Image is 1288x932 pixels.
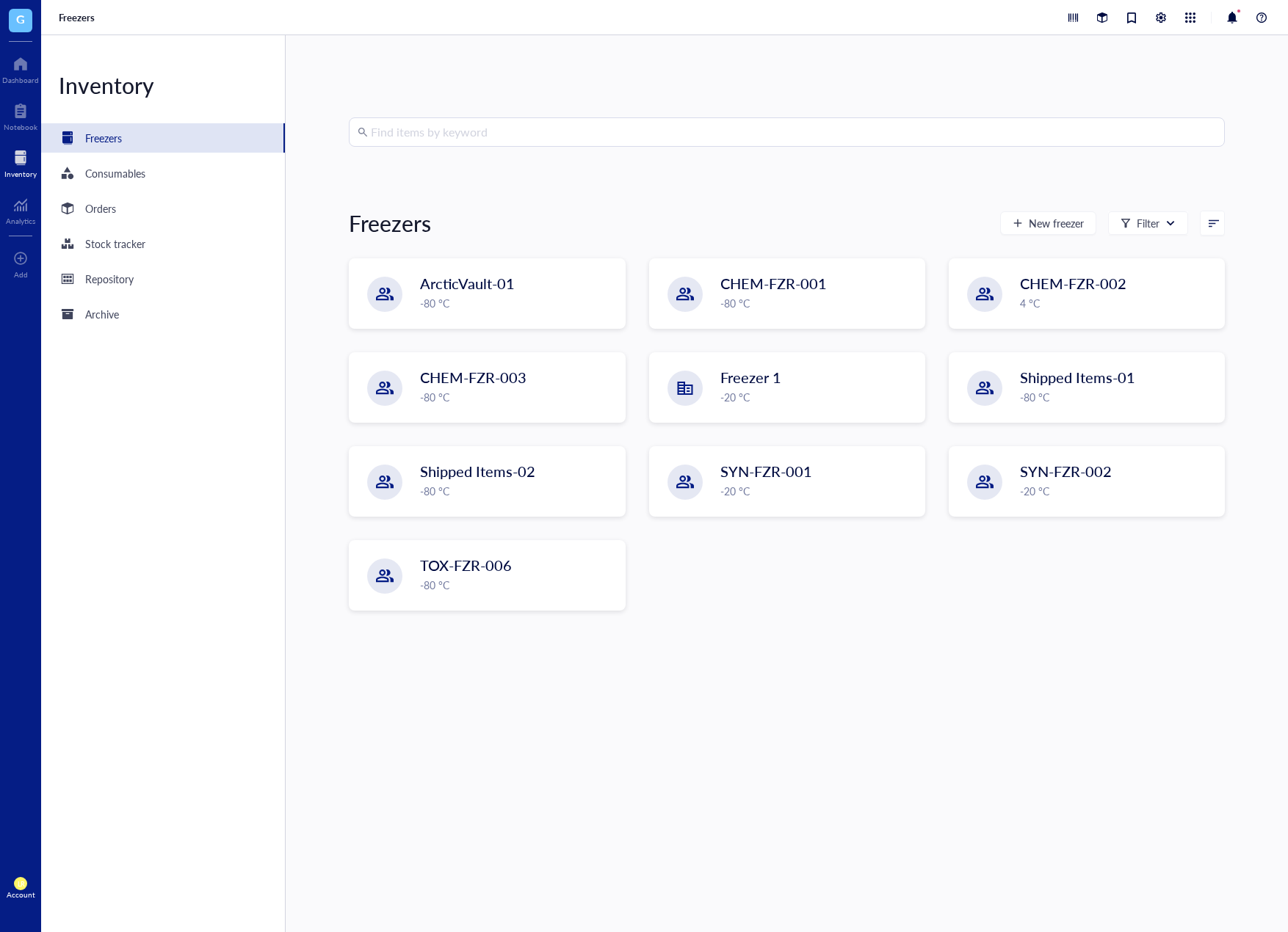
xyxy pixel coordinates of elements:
[4,123,37,131] div: Notebook
[349,208,431,238] div: Freezers
[85,306,119,322] div: Archive
[1137,215,1159,231] div: Filter
[59,11,98,24] a: Freezers
[41,159,285,188] a: Consumables
[41,264,285,294] a: Repository
[720,367,781,387] span: Freezer 1
[41,123,285,153] a: Freezers
[41,70,285,100] div: Inventory
[6,193,35,225] a: Analytics
[1020,389,1215,405] div: -80 °C
[4,146,37,178] a: Inventory
[85,165,145,181] div: Consumables
[14,270,28,279] div: Add
[1020,483,1215,499] div: -20 °C
[2,76,39,84] div: Dashboard
[720,273,827,294] span: CHEM-FZR-001
[720,483,916,499] div: -20 °C
[420,577,615,593] div: -80 °C
[2,52,39,84] a: Dashboard
[6,216,35,225] div: Analytics
[1020,461,1112,481] span: SYN-FZR-002
[41,229,285,258] a: Stock tracker
[420,555,512,575] span: TOX-FZR-006
[420,389,615,405] div: -80 °C
[85,236,145,252] div: Stock tracker
[41,299,285,329] a: Archive
[720,461,812,481] span: SYN-FZR-001
[7,890,35,899] div: Account
[420,367,527,387] span: CHEM-FZR-003
[17,880,24,888] span: LR
[41,194,285,223] a: Orders
[85,200,116,216] div: Orders
[1020,273,1126,294] span: CHEM-FZR-002
[420,273,515,294] span: ArcticVault-01
[720,295,916,311] div: -80 °C
[420,483,615,499] div: -80 °C
[4,99,37,131] a: Notebook
[4,170,37,178] div: Inventory
[1000,211,1096,235] button: New freezer
[85,130,122,146] div: Freezers
[85,271,134,287] div: Repository
[720,389,916,405] div: -20 °C
[1020,295,1215,311] div: 4 °C
[1020,367,1135,387] span: Shipped Items-01
[420,295,615,311] div: -80 °C
[16,10,25,28] span: G
[1029,217,1084,229] span: New freezer
[420,461,535,481] span: Shipped Items-02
